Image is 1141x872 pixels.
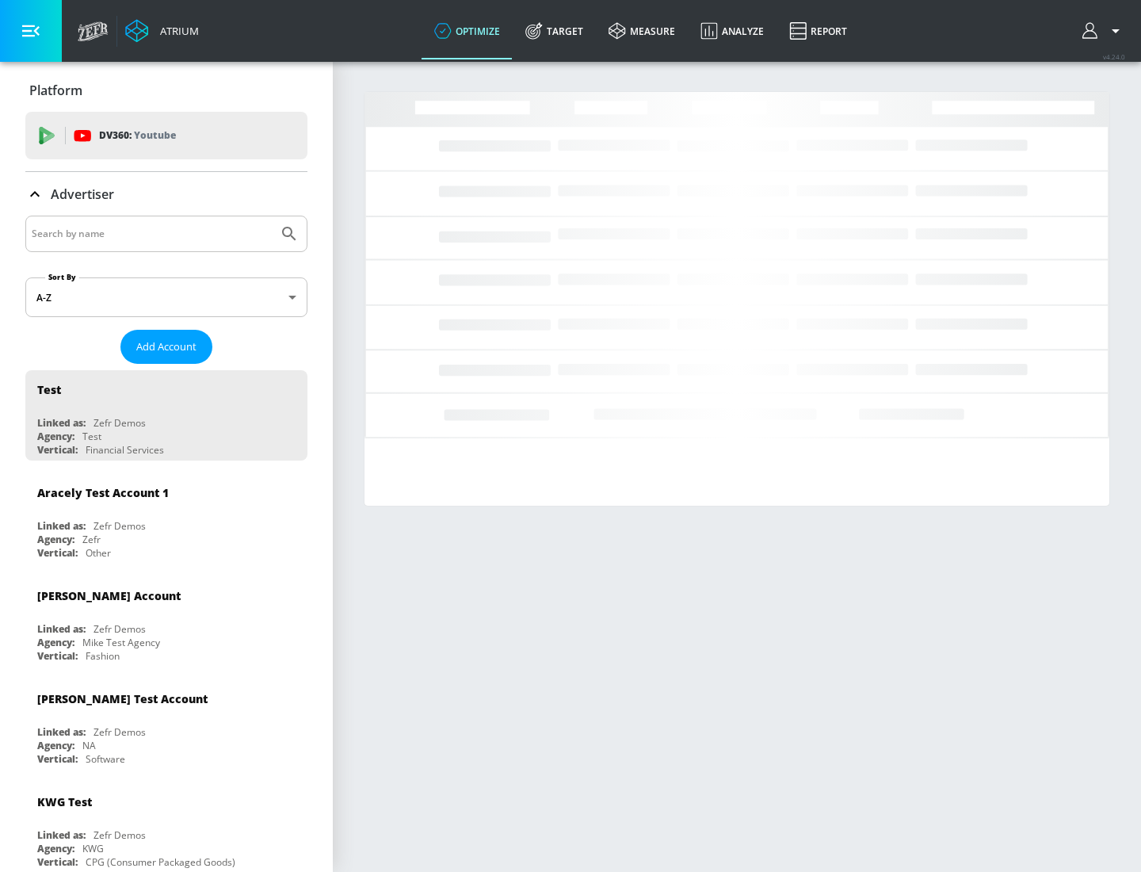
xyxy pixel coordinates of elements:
[25,370,307,461] div: TestLinked as:Zefr DemosAgency:TestVertical:Financial Services
[25,68,307,113] div: Platform
[513,2,596,59] a: Target
[86,546,111,560] div: Other
[37,430,74,443] div: Agency:
[37,416,86,430] div: Linked as:
[37,649,78,663] div: Vertical:
[82,533,101,546] div: Zefr
[37,622,86,636] div: Linked as:
[25,473,307,564] div: Aracely Test Account 1Linked as:Zefr DemosAgency:ZefrVertical:Other
[37,828,86,842] div: Linked as:
[99,127,176,144] p: DV360:
[37,752,78,766] div: Vertical:
[37,636,74,649] div: Agency:
[777,2,860,59] a: Report
[37,485,169,500] div: Aracely Test Account 1
[37,519,86,533] div: Linked as:
[93,416,146,430] div: Zefr Demos
[45,272,79,282] label: Sort By
[32,224,272,244] input: Search by name
[37,842,74,855] div: Agency:
[25,679,307,770] div: [PERSON_NAME] Test AccountLinked as:Zefr DemosAgency:NAVertical:Software
[82,842,104,855] div: KWG
[37,382,61,397] div: Test
[37,725,86,739] div: Linked as:
[125,19,199,43] a: Atrium
[51,185,114,203] p: Advertiser
[86,752,125,766] div: Software
[25,172,307,216] div: Advertiser
[93,725,146,739] div: Zefr Demos
[82,636,160,649] div: Mike Test Agency
[37,855,78,869] div: Vertical:
[688,2,777,59] a: Analyze
[93,622,146,636] div: Zefr Demos
[154,24,199,38] div: Atrium
[82,430,101,443] div: Test
[86,855,235,869] div: CPG (Consumer Packaged Goods)
[120,330,212,364] button: Add Account
[29,82,82,99] p: Platform
[596,2,688,59] a: measure
[93,519,146,533] div: Zefr Demos
[37,546,78,560] div: Vertical:
[25,576,307,667] div: [PERSON_NAME] AccountLinked as:Zefr DemosAgency:Mike Test AgencyVertical:Fashion
[37,533,74,546] div: Agency:
[134,127,176,143] p: Youtube
[82,739,96,752] div: NA
[25,112,307,159] div: DV360: Youtube
[25,277,307,317] div: A-Z
[86,649,120,663] div: Fashion
[37,588,181,603] div: [PERSON_NAME] Account
[93,828,146,842] div: Zefr Demos
[136,338,197,356] span: Add Account
[37,739,74,752] div: Agency:
[37,691,208,706] div: [PERSON_NAME] Test Account
[86,443,164,457] div: Financial Services
[37,443,78,457] div: Vertical:
[1103,52,1125,61] span: v 4.24.0
[422,2,513,59] a: optimize
[37,794,92,809] div: KWG Test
